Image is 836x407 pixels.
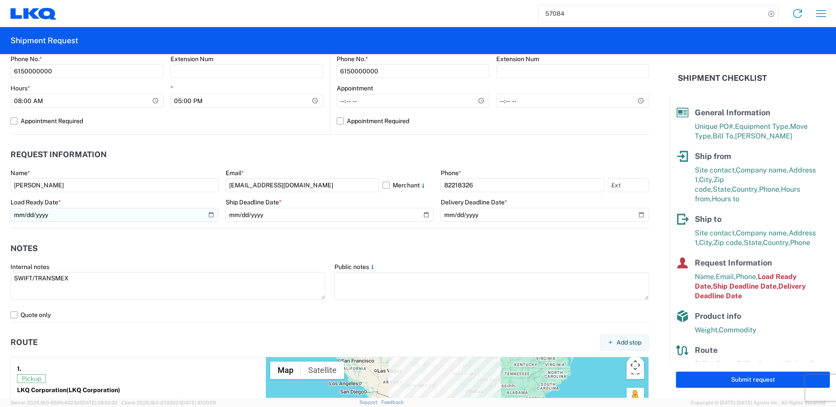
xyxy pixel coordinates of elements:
[790,238,810,247] span: Phone
[600,335,649,351] button: Add stop
[381,400,404,405] a: Feedback
[181,400,216,405] span: [DATE] 10:20:09
[732,185,759,193] span: Country,
[17,374,46,383] span: Pickup
[736,229,789,237] span: Company name,
[226,169,244,177] label: Email
[10,400,118,405] span: Server: 2025.18.0-659fc4323ef
[10,338,38,347] h2: Route
[676,372,830,388] button: Submit request
[10,198,61,206] label: Load Ready Date
[496,55,539,63] label: Extension Num
[695,122,735,131] span: Unique PO#,
[441,198,507,206] label: Delivery Deadline Date
[744,238,763,247] span: State,
[17,363,21,374] strong: 1.
[695,258,772,267] span: Request Information
[699,176,714,184] span: City,
[10,114,323,128] label: Appointment Required
[695,108,770,117] span: General Information
[627,356,644,374] button: Map camera controls
[337,84,373,92] label: Appointment
[539,5,765,22] input: Shipment, tracking or reference number
[337,114,649,128] label: Appointment Required
[441,169,461,177] label: Phone
[617,338,641,347] span: Add stop
[122,400,216,405] span: Client: 2025.18.0-27d3021
[10,150,107,159] h2: Request Information
[695,152,731,161] span: Ship from
[713,282,778,290] span: Ship Deadline Date,
[736,166,789,174] span: Company name,
[735,132,792,140] span: [PERSON_NAME]
[712,195,739,203] span: Hours to
[359,400,381,405] a: Support
[226,198,282,206] label: Ship Deadline Date
[10,35,78,46] h2: Shipment Request
[695,326,719,334] span: Weight,
[10,84,30,92] label: Hours
[763,238,790,247] span: Country,
[10,308,649,322] label: Quote only
[713,132,735,140] span: Bill To,
[695,345,718,355] span: Route
[719,326,756,334] span: Commodity
[608,178,649,192] input: Ext
[695,166,736,174] span: Site contact,
[337,55,368,63] label: Phone No.
[81,400,118,405] span: [DATE] 09:50:32
[10,55,42,63] label: Phone No.
[695,360,829,378] span: Pallet Count in Pickup Stops equals Pallet Count in delivery stops
[735,122,790,131] span: Equipment Type,
[695,311,741,321] span: Product info
[695,214,721,224] span: Ship to
[699,238,714,247] span: City,
[759,185,781,193] span: Phone,
[713,185,732,193] span: State,
[270,362,301,379] button: Show street map
[126,397,208,404] span: [PERSON_NAME] 66050 MX
[17,397,126,404] span: [STREET_ADDRESS][PERSON_NAME],
[695,229,736,237] span: Site contact,
[695,360,737,368] span: Pallet Count,
[627,388,644,405] button: Drag Pegman onto the map to open Street View
[714,238,744,247] span: Zip code,
[383,178,434,192] label: Merchant
[691,399,826,407] span: Copyright © [DATE]-[DATE] Agistix Inc., All Rights Reserved
[716,272,736,281] span: Email,
[10,169,30,177] label: Name
[17,386,120,393] strong: LKQ Corporation
[301,362,344,379] button: Show satellite imagery
[678,73,767,83] h2: Shipment Checklist
[10,263,49,271] label: Internal notes
[171,55,213,63] label: Extension Num
[10,244,38,253] h2: Notes
[736,272,758,281] span: Phone,
[695,272,716,281] span: Name,
[66,386,120,393] span: (LKQ Corporation)
[334,263,376,271] label: Public notes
